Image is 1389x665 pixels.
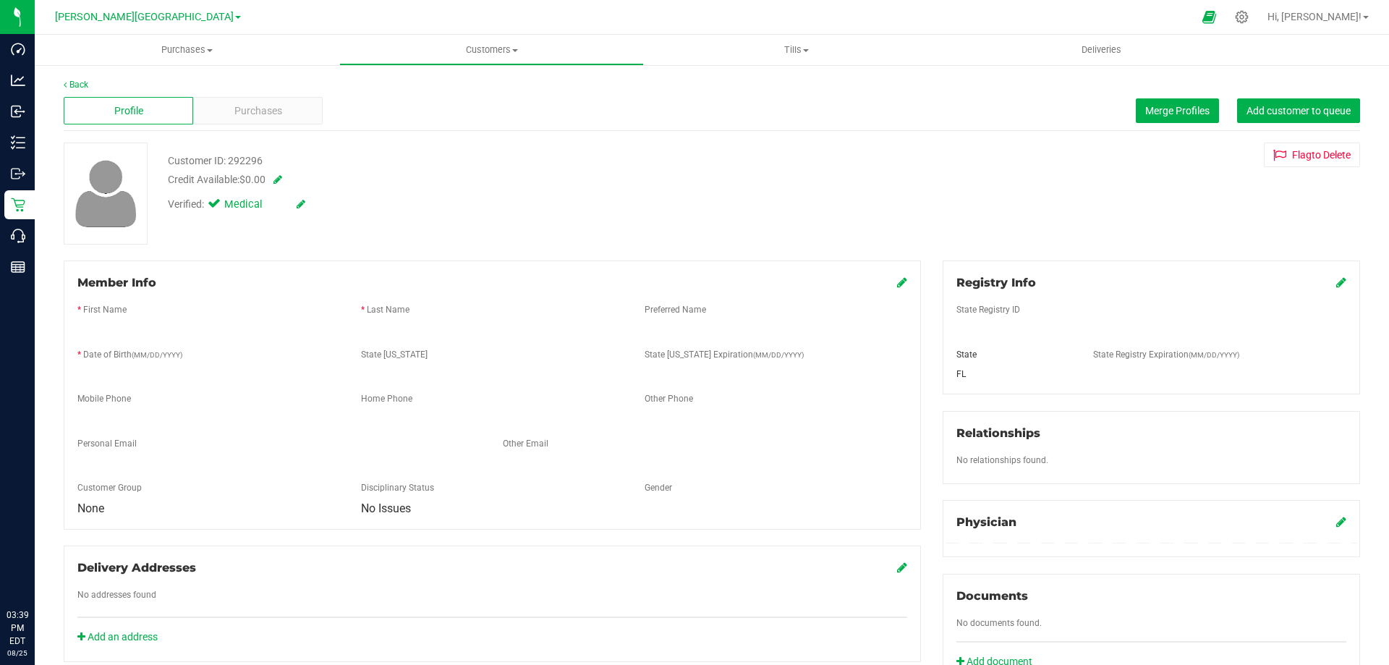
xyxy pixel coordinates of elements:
[949,35,1254,65] a: Deliveries
[503,437,548,450] label: Other Email
[77,437,137,450] label: Personal Email
[1145,105,1210,117] span: Merge Profiles
[114,103,143,119] span: Profile
[1237,98,1360,123] button: Add customer to queue
[83,303,127,316] label: First Name
[11,104,25,119] inline-svg: Inbound
[77,588,156,601] label: No addresses found
[11,135,25,150] inline-svg: Inventory
[339,35,644,65] a: Customers
[361,501,411,515] span: No Issues
[11,229,25,243] inline-svg: Call Center
[234,103,282,119] span: Purchases
[11,42,25,56] inline-svg: Dashboard
[43,547,60,564] iframe: Resource center unread badge
[340,43,643,56] span: Customers
[956,589,1028,603] span: Documents
[168,172,805,187] div: Credit Available:
[956,454,1048,467] label: No relationships found.
[946,368,1083,381] div: FL
[35,43,339,56] span: Purchases
[224,197,282,213] span: Medical
[11,166,25,181] inline-svg: Outbound
[645,348,804,361] label: State [US_STATE] Expiration
[956,303,1020,316] label: State Registry ID
[1189,351,1239,359] span: (MM/DD/YYYY)
[645,43,948,56] span: Tills
[956,276,1036,289] span: Registry Info
[1264,143,1360,167] button: Flagto Delete
[1246,105,1351,117] span: Add customer to queue
[132,351,182,359] span: (MM/DD/YYYY)
[1267,11,1362,22] span: Hi, [PERSON_NAME]!
[1093,348,1239,361] label: State Registry Expiration
[7,609,28,648] p: 03:39 PM EDT
[11,198,25,212] inline-svg: Retail
[956,426,1040,440] span: Relationships
[1062,43,1141,56] span: Deliveries
[367,303,409,316] label: Last Name
[645,392,693,405] label: Other Phone
[956,618,1042,628] span: No documents found.
[77,276,156,289] span: Member Info
[168,197,305,213] div: Verified:
[168,153,263,169] div: Customer ID: 292296
[361,392,412,405] label: Home Phone
[1136,98,1219,123] button: Merge Profiles
[77,481,142,494] label: Customer Group
[239,174,266,185] span: $0.00
[946,348,1083,361] div: State
[64,80,88,90] a: Back
[1233,10,1251,24] div: Manage settings
[14,549,58,593] iframe: Resource center
[83,348,182,361] label: Date of Birth
[68,156,144,231] img: user-icon.png
[77,392,131,405] label: Mobile Phone
[55,11,234,23] span: [PERSON_NAME][GEOGRAPHIC_DATA]
[645,481,672,494] label: Gender
[77,501,104,515] span: None
[35,35,339,65] a: Purchases
[11,73,25,88] inline-svg: Analytics
[361,481,434,494] label: Disciplinary Status
[1193,3,1226,31] span: Open Ecommerce Menu
[645,303,706,316] label: Preferred Name
[753,351,804,359] span: (MM/DD/YYYY)
[77,631,158,643] a: Add an address
[11,260,25,274] inline-svg: Reports
[7,648,28,658] p: 08/25
[644,35,948,65] a: Tills
[956,515,1016,529] span: Physician
[77,561,196,575] span: Delivery Addresses
[361,348,428,361] label: State [US_STATE]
